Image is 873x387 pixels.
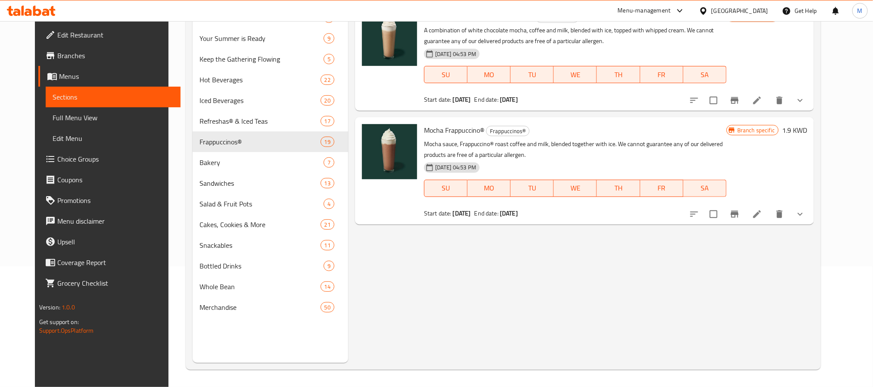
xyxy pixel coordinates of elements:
[432,50,480,58] span: [DATE] 04:53 PM
[53,112,174,123] span: Full Menu View
[321,302,334,312] div: items
[321,283,334,291] span: 14
[557,69,593,81] span: WE
[38,252,181,273] a: Coverage Report
[324,199,334,209] div: items
[200,54,323,64] span: Keep the Gathering Flowing
[600,69,636,81] span: TH
[683,66,726,83] button: SA
[38,211,181,231] a: Menu disclaimer
[324,261,334,271] div: items
[321,138,334,146] span: 19
[790,204,811,225] button: show more
[321,178,334,188] div: items
[57,195,174,206] span: Promotions
[424,25,726,47] p: A combination of white chocolate mocha, coffee and milk, blended with ice, topped with whipped cr...
[200,199,323,209] div: Salad & Fruit Pots
[200,137,320,147] span: Frappuccinos®
[38,25,181,45] a: Edit Restaurant
[324,34,334,43] span: 9
[644,69,680,81] span: FR
[752,95,762,106] a: Edit menu item
[321,137,334,147] div: items
[321,75,334,85] div: items
[640,66,683,83] button: FR
[200,261,323,271] div: Bottled Drinks
[46,107,181,128] a: Full Menu View
[57,50,174,61] span: Branches
[57,175,174,185] span: Coupons
[321,97,334,105] span: 20
[193,28,348,49] div: Your Summer is Ready9
[752,209,762,219] a: Edit menu item
[39,316,79,328] span: Get support on:
[53,92,174,102] span: Sections
[474,94,499,105] span: End date:
[724,204,745,225] button: Branch-specific-item
[711,6,768,16] div: [GEOGRAPHIC_DATA]
[193,276,348,297] div: Whole Bean14
[453,94,471,105] b: [DATE]
[39,325,94,336] a: Support.OpsPlatform
[597,66,640,83] button: TH
[200,75,320,85] span: Hot Beverages
[57,257,174,268] span: Coverage Report
[200,240,320,250] span: Snackables
[471,69,507,81] span: MO
[200,219,320,230] span: Cakes, Cookies & More
[424,180,468,197] button: SU
[324,33,334,44] div: items
[321,221,334,229] span: 21
[471,182,507,194] span: MO
[597,180,640,197] button: TH
[200,302,320,312] span: Merchandise
[38,273,181,293] a: Grocery Checklist
[500,94,518,105] b: [DATE]
[38,190,181,211] a: Promotions
[554,180,597,197] button: WE
[193,111,348,131] div: Refreshas® & Iced Teas17
[769,90,790,111] button: delete
[200,281,320,292] span: Whole Bean
[193,214,348,235] div: Cakes, Cookies & More21
[600,182,636,194] span: TH
[324,55,334,63] span: 5
[62,302,75,313] span: 1.0.0
[38,231,181,252] a: Upsell
[200,157,323,168] div: Bakery
[795,95,805,106] svg: Show Choices
[321,281,334,292] div: items
[321,241,334,250] span: 11
[200,178,320,188] span: Sandwiches
[321,219,334,230] div: items
[200,95,320,106] span: Iced Beverages
[511,66,554,83] button: TU
[428,182,464,194] span: SU
[193,90,348,111] div: Iced Beverages20
[321,240,334,250] div: items
[468,66,511,83] button: MO
[324,159,334,167] span: 7
[39,302,60,313] span: Version:
[428,69,464,81] span: SU
[193,49,348,69] div: Keep the Gathering Flowing5
[557,182,593,194] span: WE
[705,91,723,109] span: Select to update
[193,4,348,321] nav: Menu sections
[57,237,174,247] span: Upsell
[321,95,334,106] div: items
[200,116,320,126] span: Refreshas® & Iced Teas
[790,90,811,111] button: show more
[57,216,174,226] span: Menu disclaimer
[57,154,174,164] span: Choice Groups
[687,69,723,81] span: SA
[57,30,174,40] span: Edit Restaurant
[321,179,334,187] span: 13
[200,33,323,44] span: Your Summer is Ready
[324,157,334,168] div: items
